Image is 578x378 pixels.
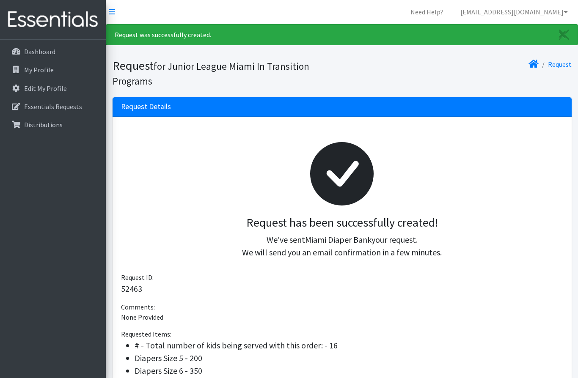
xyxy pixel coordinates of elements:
span: Request ID: [121,273,154,282]
span: Requested Items: [121,330,171,338]
li: # - Total number of kids being served with this order: - 16 [135,339,563,352]
p: Dashboard [24,47,55,56]
a: Request [548,60,572,68]
p: Essentials Requests [24,102,82,111]
a: Need Help? [404,3,450,20]
span: None Provided [121,313,163,321]
div: Request was successfully created. [106,24,578,45]
a: [EMAIL_ADDRESS][DOMAIN_NAME] [454,3,575,20]
small: for Junior League Miami In Transition Programs [113,60,309,87]
a: Edit My Profile [3,80,102,97]
li: Diapers Size 5 - 200 [135,352,563,364]
p: Distributions [24,121,63,129]
p: My Profile [24,66,54,74]
h3: Request has been successfully created! [128,216,556,230]
li: Diapers Size 6 - 350 [135,364,563,377]
span: Comments: [121,303,155,311]
h1: Request [113,58,339,88]
p: 52463 [121,282,563,295]
a: Close [550,25,578,45]
p: We've sent your request. We will send you an email confirmation in a few minutes. [128,233,556,259]
img: HumanEssentials [3,5,102,34]
a: My Profile [3,61,102,78]
h3: Request Details [121,102,171,111]
a: Essentials Requests [3,98,102,115]
span: Miami Diaper Bank [305,234,372,245]
a: Distributions [3,116,102,133]
a: Dashboard [3,43,102,60]
p: Edit My Profile [24,84,67,93]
